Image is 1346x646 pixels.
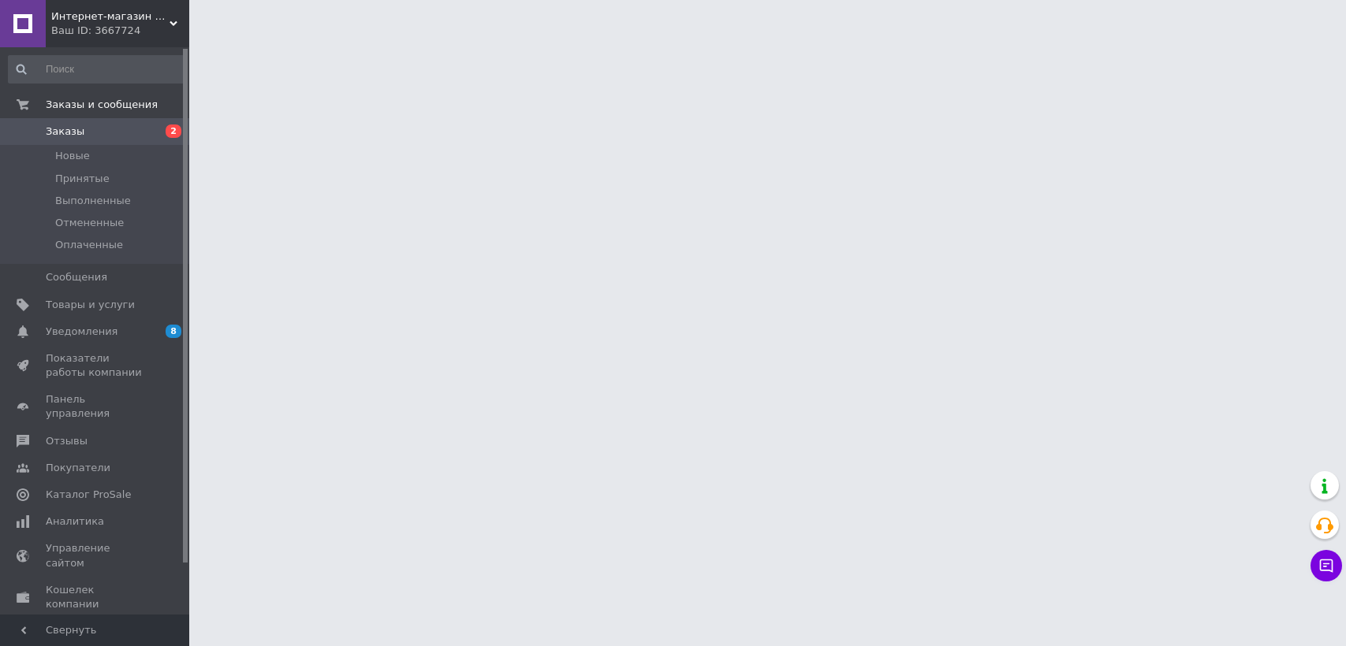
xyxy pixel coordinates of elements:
input: Поиск [8,55,185,84]
span: Товары и услуги [46,298,135,312]
span: Кошелек компании [46,583,146,611]
span: Покупатели [46,461,110,475]
span: Интернет-магазин "DEMI" [51,9,170,24]
span: 8 [166,325,181,338]
span: Сообщения [46,270,107,284]
span: Оплаченные [55,238,123,252]
span: Каталог ProSale [46,488,131,502]
span: Панель управления [46,392,146,421]
span: Принятые [55,172,110,186]
div: Ваш ID: 3667724 [51,24,189,38]
span: Отмененные [55,216,124,230]
span: Заказы и сообщения [46,98,158,112]
span: Заказы [46,124,84,139]
span: Новые [55,149,90,163]
button: Чат с покупателем [1311,550,1342,581]
span: Управление сайтом [46,541,146,570]
span: 2 [166,124,181,138]
span: Уведомления [46,325,117,339]
span: Аналитика [46,514,104,529]
span: Выполненные [55,194,131,208]
span: Показатели работы компании [46,351,146,380]
span: Отзывы [46,434,88,448]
